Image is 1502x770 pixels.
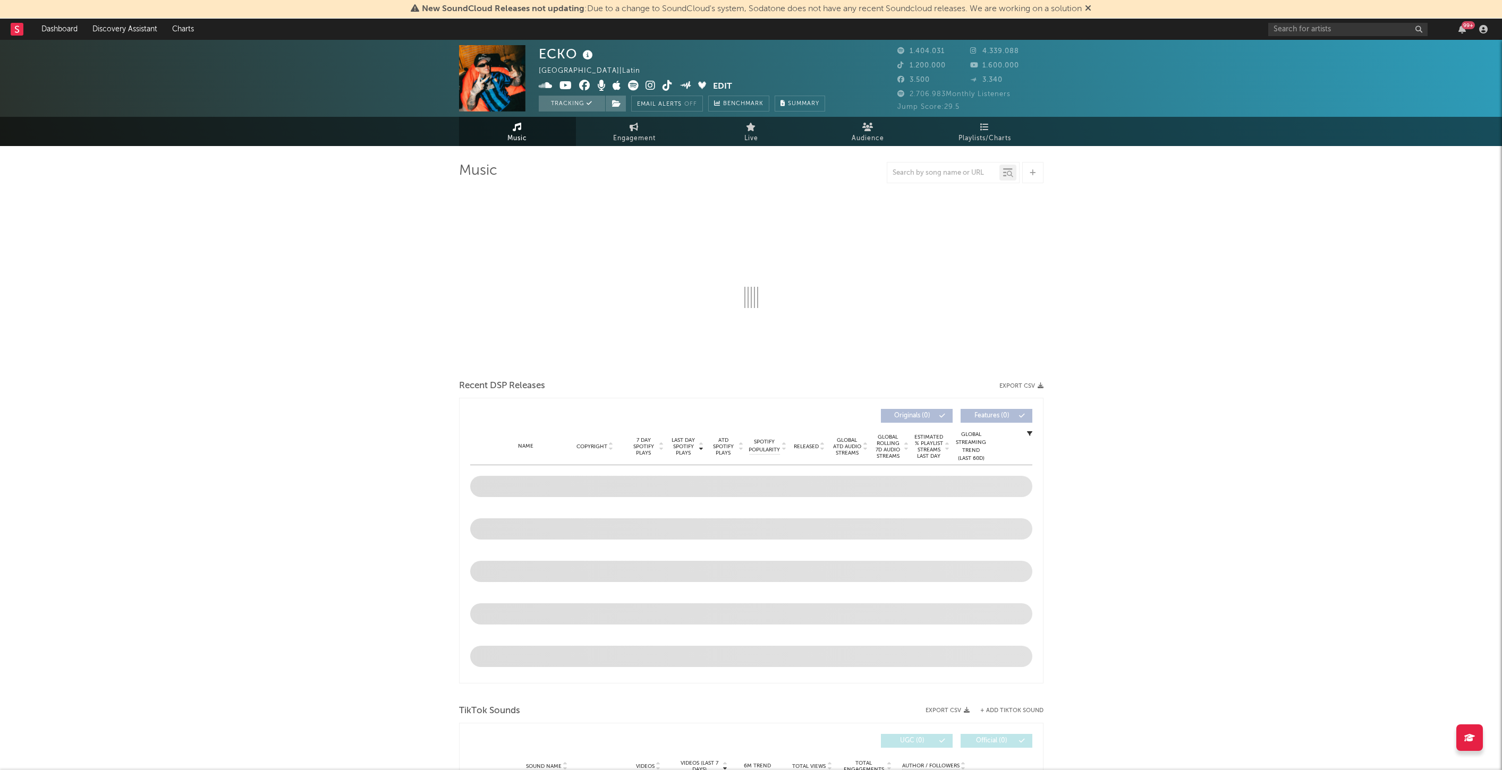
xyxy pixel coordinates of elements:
[1268,23,1428,36] input: Search for artists
[775,96,825,112] button: Summary
[888,738,937,744] span: UGC ( 0 )
[708,96,769,112] a: Benchmark
[459,705,520,717] span: TikTok Sounds
[576,443,607,450] span: Copyright
[926,707,970,714] button: Export CSV
[970,708,1043,714] button: + Add TikTok Sound
[897,48,945,55] span: 1.404.031
[897,62,946,69] span: 1.200.000
[881,734,953,748] button: UGC(0)
[744,132,758,145] span: Live
[788,101,819,107] span: Summary
[794,443,819,450] span: Released
[914,434,944,459] span: Estimated % Playlist Streams Last Day
[888,413,937,419] span: Originals ( 0 )
[723,98,763,110] span: Benchmark
[881,409,953,423] button: Originals(0)
[539,65,652,78] div: [GEOGRAPHIC_DATA] | Latin
[576,117,693,146] a: Engagement
[669,437,698,456] span: Last Day Spotify Plays
[902,763,960,769] span: Author / Followers
[961,409,1032,423] button: Features(0)
[1085,5,1091,13] span: Dismiss
[709,437,737,456] span: ATD Spotify Plays
[961,734,1032,748] button: Official(0)
[422,5,584,13] span: New SoundCloud Releases not updating
[684,101,697,107] em: Off
[539,45,596,63] div: ECKO
[792,763,826,769] span: Total Views
[887,169,999,177] input: Search by song name or URL
[980,708,1043,714] button: + Add TikTok Sound
[733,762,782,770] div: 6M Trend
[613,132,656,145] span: Engagement
[34,19,85,40] a: Dashboard
[507,132,527,145] span: Music
[165,19,201,40] a: Charts
[873,434,903,459] span: Global Rolling 7D Audio Streams
[833,437,862,456] span: Global ATD Audio Streams
[958,132,1011,145] span: Playlists/Charts
[636,763,655,769] span: Videos
[526,763,562,769] span: Sound Name
[491,442,561,450] div: Name
[999,383,1043,389] button: Export CSV
[970,62,1019,69] span: 1.600.000
[968,413,1016,419] span: Features ( 0 )
[970,76,1003,83] span: 3.340
[713,80,732,93] button: Edit
[852,132,884,145] span: Audience
[422,5,1082,13] span: : Due to a change to SoundCloud's system, Sodatone does not have any recent Soundcloud releases. ...
[970,48,1019,55] span: 4.339.088
[459,117,576,146] a: Music
[1458,25,1466,33] button: 99+
[85,19,165,40] a: Discovery Assistant
[630,437,658,456] span: 7 Day Spotify Plays
[897,91,1011,98] span: 2.706.983 Monthly Listeners
[810,117,927,146] a: Audience
[968,738,1016,744] span: Official ( 0 )
[1462,21,1475,29] div: 99 +
[955,431,987,463] div: Global Streaming Trend (Last 60D)
[693,117,810,146] a: Live
[897,104,960,110] span: Jump Score: 29.5
[749,438,780,454] span: Spotify Popularity
[897,76,930,83] span: 3.500
[927,117,1043,146] a: Playlists/Charts
[539,96,605,112] button: Tracking
[631,96,703,112] button: Email AlertsOff
[459,380,545,392] span: Recent DSP Releases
